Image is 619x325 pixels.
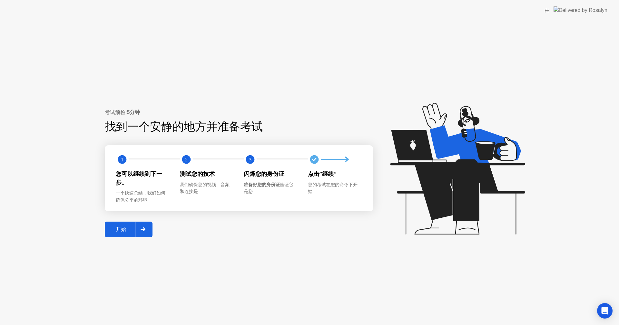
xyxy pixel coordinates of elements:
div: 您可以继续到下一步。 [116,170,170,187]
text: 2 [185,157,187,163]
div: 测试您的技术 [180,170,234,178]
img: Delivered by Rosalyn [554,6,607,14]
text: 1 [121,157,123,163]
div: 找到一个安静的地方并准备考试 [105,118,332,135]
button: 开始 [105,222,152,237]
div: 验证它是您 [244,181,298,195]
div: 您的考试在您的命令下开始 [308,181,362,195]
div: 开始 [107,226,135,233]
div: 由 [545,6,550,14]
div: Open Intercom Messenger [597,303,613,319]
div: 我们确保您的视频、音频和连接是 [180,181,234,195]
b: 5分钟 [127,110,140,115]
div: 闪烁您的身份证 [244,170,298,178]
b: 准备好您的身份证 [244,182,280,187]
div: 一个快速总结，我们如何确保公平的环境 [116,190,170,204]
div: 点击”继续” [308,170,362,178]
text: 3 [249,157,251,163]
div: 考试预检: [105,109,373,116]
